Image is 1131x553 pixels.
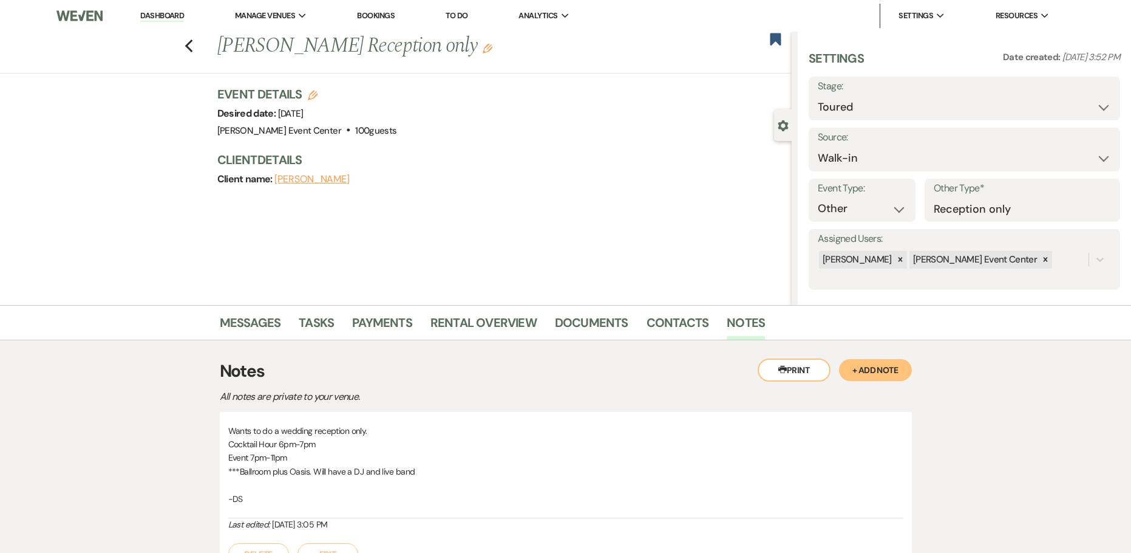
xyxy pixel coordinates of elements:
[235,10,295,22] span: Manage Venues
[758,359,830,382] button: Print
[228,424,903,438] p: Wants to do a wedding reception only.
[274,174,350,184] button: [PERSON_NAME]
[56,3,103,29] img: Weven Logo
[818,78,1111,95] label: Stage:
[555,313,628,340] a: Documents
[217,32,672,61] h1: [PERSON_NAME] Reception only
[217,151,780,168] h3: Client Details
[228,451,903,464] p: Event 7pm-11pm
[355,125,396,137] span: 100 guests
[647,313,709,340] a: Contacts
[809,50,864,77] h3: Settings
[1003,51,1062,63] span: Date created:
[217,86,397,103] h3: Event Details
[446,10,468,21] a: To Do
[217,107,278,120] span: Desired date:
[839,359,912,381] button: + Add Note
[220,389,645,405] p: All notes are private to your venue.
[217,125,341,137] span: [PERSON_NAME] Event Center
[140,10,184,22] a: Dashboard
[430,313,537,340] a: Rental Overview
[909,251,1039,269] div: [PERSON_NAME] Event Center
[228,518,903,531] div: [DATE] 3:05 PM
[778,119,789,131] button: Close lead details
[818,230,1111,248] label: Assigned Users:
[483,43,492,53] button: Edit
[278,108,304,120] span: [DATE]
[228,519,270,530] i: Last edited:
[996,10,1038,22] span: Resources
[228,438,903,451] p: Cocktail Hour 6pm-7pm
[1062,51,1120,63] span: [DATE] 3:52 PM
[299,313,334,340] a: Tasks
[518,10,557,22] span: Analytics
[727,313,765,340] a: Notes
[898,10,933,22] span: Settings
[220,359,912,384] h3: Notes
[228,492,903,506] p: -DS
[352,313,412,340] a: Payments
[934,180,1111,197] label: Other Type*
[818,180,906,197] label: Event Type:
[217,173,275,185] span: Client name:
[818,129,1111,146] label: Source:
[357,10,395,21] a: Bookings
[228,465,903,478] p: ***Ballroom plus Oasis. Will have a DJ and live band
[819,251,894,269] div: [PERSON_NAME]
[220,313,281,340] a: Messages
